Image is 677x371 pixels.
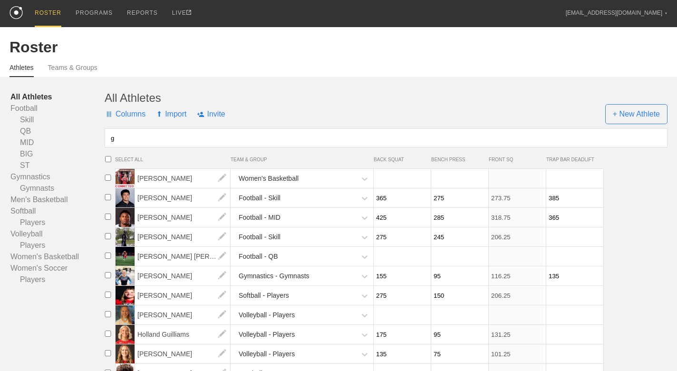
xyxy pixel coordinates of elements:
a: [PERSON_NAME] [135,213,231,221]
a: [PERSON_NAME] [135,291,231,299]
a: Men's Basketball [10,194,105,205]
iframe: Chat Widget [506,261,677,371]
span: Invite [197,100,225,128]
span: [PERSON_NAME] [135,188,231,207]
a: Holland Guilliams [135,330,231,338]
a: [PERSON_NAME] [135,311,231,319]
a: Women's Basketball [10,251,105,263]
span: [PERSON_NAME] [135,208,231,227]
a: Players [10,274,105,285]
div: Softball - Players [239,287,289,304]
div: All Athletes [105,91,667,105]
div: ▼ [665,10,667,16]
div: Volleyball - Players [239,326,295,343]
a: MID [10,137,105,148]
a: BIG [10,148,105,160]
span: [PERSON_NAME] [135,286,231,305]
span: [PERSON_NAME] [135,266,231,285]
span: Import [156,100,186,128]
img: edit.png [213,208,232,227]
div: Roster [10,39,667,56]
a: Players [10,217,105,228]
img: edit.png [213,227,232,246]
span: BACK SQUAT [374,157,426,162]
a: Women's Soccer [10,263,105,274]
span: TEAM & GROUP [231,157,374,162]
span: Columns [105,100,145,128]
a: [PERSON_NAME] [PERSON_NAME] [135,252,231,260]
img: edit.png [213,286,232,305]
span: BENCH PRESS [431,157,484,162]
a: [PERSON_NAME] [135,350,231,358]
a: [PERSON_NAME] [135,174,231,182]
div: Football - QB [239,248,278,265]
div: Gymnastics - Gymnasts [239,267,309,285]
a: Skill [10,114,105,126]
a: Athletes [10,64,34,77]
img: edit.png [213,247,232,266]
span: FRONT SQ [489,157,542,162]
div: Football - Skill [239,189,280,207]
div: Women's Basketball [239,170,299,187]
a: QB [10,126,105,137]
div: Volleyball - Players [239,306,295,324]
span: [PERSON_NAME] [135,344,231,363]
img: edit.png [213,344,232,363]
span: [PERSON_NAME] [135,305,231,324]
span: SELECT ALL [115,157,231,162]
span: TRAP BAR DEADLIFT [546,157,599,162]
div: Volleyball - Players [239,345,295,363]
a: Teams & Groups [48,64,97,76]
span: [PERSON_NAME] [135,169,231,188]
a: Volleyball [10,228,105,240]
a: Football [10,103,105,114]
span: Holland Guilliams [135,325,231,344]
img: edit.png [213,188,232,207]
a: ST [10,160,105,171]
img: edit.png [213,325,232,344]
a: Players [10,240,105,251]
img: edit.png [213,169,232,188]
a: Softball [10,205,105,217]
span: [PERSON_NAME] [135,227,231,246]
input: Search by name... [105,128,667,147]
span: + New Athlete [605,104,667,124]
div: Football - MID [239,209,280,226]
a: Gymnastics [10,171,105,183]
a: [PERSON_NAME] [135,233,231,241]
span: [PERSON_NAME] [PERSON_NAME] [135,247,231,266]
a: [PERSON_NAME] [135,194,231,202]
img: logo [10,6,23,19]
img: edit.png [213,305,232,324]
a: Gymnasts [10,183,105,194]
a: All Athletes [10,91,105,103]
img: edit.png [213,266,232,285]
a: [PERSON_NAME] [135,272,231,280]
div: Football - Skill [239,228,280,246]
